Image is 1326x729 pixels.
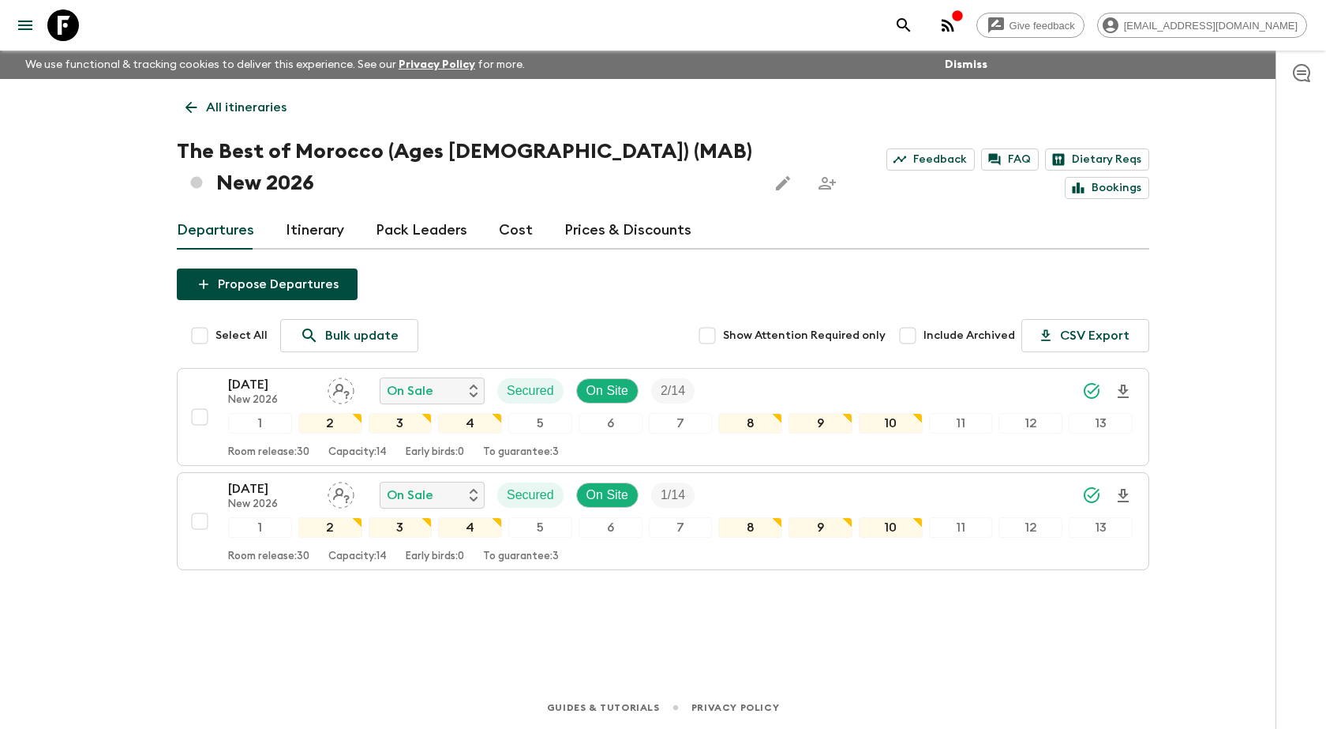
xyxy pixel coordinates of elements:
a: Give feedback [976,13,1084,38]
a: Privacy Policy [691,699,779,716]
div: 7 [649,517,713,538]
a: Privacy Policy [399,59,475,70]
a: Feedback [886,148,975,171]
a: Itinerary [286,212,344,250]
p: [DATE] [228,375,315,394]
div: 6 [579,413,642,434]
button: Edit this itinerary [767,167,799,199]
button: Propose Departures [177,269,358,300]
span: Select All [215,328,268,344]
p: All itineraries [206,98,287,117]
div: Trip Fill [651,378,695,404]
span: Share this itinerary [811,167,843,199]
a: Pack Leaders [376,212,467,250]
div: 11 [929,517,993,538]
p: On Sale [387,486,433,505]
p: 2 / 14 [661,381,685,400]
p: Capacity: 14 [328,446,387,459]
span: Assign pack leader [328,382,354,395]
div: Trip Fill [651,483,695,508]
p: Room release: 30 [228,551,309,563]
div: 2 [298,413,362,434]
a: Bookings [1065,177,1149,199]
p: To guarantee: 3 [483,551,559,563]
p: On Sale [387,381,433,400]
div: On Site [576,378,639,404]
p: Bulk update [325,326,399,345]
div: 4 [438,517,502,538]
p: To guarantee: 3 [483,446,559,459]
p: Early birds: 0 [406,551,464,563]
button: search adventures [888,9,920,41]
p: Capacity: 14 [328,551,387,563]
div: 12 [998,517,1062,538]
p: New 2026 [228,498,315,511]
button: menu [9,9,41,41]
a: Bulk update [280,319,418,352]
a: FAQ [981,148,1039,171]
div: 5 [508,517,572,538]
p: On Site [586,381,628,400]
h1: The Best of Morocco (Ages [DEMOGRAPHIC_DATA]) (MAB) New 2026 [177,136,755,199]
button: Dismiss [941,54,991,76]
div: 9 [788,517,852,538]
button: CSV Export [1021,319,1149,352]
div: 10 [859,517,923,538]
div: 8 [718,517,782,538]
a: Dietary Reqs [1045,148,1149,171]
div: 10 [859,413,923,434]
div: 1 [228,413,292,434]
div: 3 [369,413,433,434]
div: 5 [508,413,572,434]
p: [DATE] [228,479,315,498]
a: Prices & Discounts [564,212,691,250]
svg: Download Onboarding [1114,382,1133,401]
svg: Synced Successfully [1082,381,1101,400]
span: Give feedback [1001,20,1084,32]
svg: Download Onboarding [1114,487,1133,505]
a: Departures [177,212,254,250]
span: Include Archived [923,328,1015,344]
div: [EMAIL_ADDRESS][DOMAIN_NAME] [1097,13,1307,38]
button: [DATE]New 2026Assign pack leaderOn SaleSecuredOn SiteTrip Fill12345678910111213Room release:30Cap... [177,472,1149,570]
div: 7 [649,413,713,434]
div: 4 [438,413,502,434]
div: 6 [579,517,642,538]
div: 8 [718,413,782,434]
span: [EMAIL_ADDRESS][DOMAIN_NAME] [1115,20,1306,32]
svg: Synced Successfully [1082,486,1101,505]
p: On Site [586,486,628,505]
div: Secured [497,378,564,404]
span: Show Attention Required only [723,328,886,344]
p: We use functional & tracking cookies to deliver this experience. See our for more. [19,51,531,79]
div: 9 [788,413,852,434]
span: Assign pack leader [328,487,354,499]
p: Early birds: 0 [406,446,464,459]
a: Guides & Tutorials [547,699,660,716]
p: Secured [507,381,554,400]
div: 11 [929,413,993,434]
div: 12 [998,413,1062,434]
p: 1 / 14 [661,486,685,505]
div: 13 [1069,517,1133,538]
div: Secured [497,483,564,508]
div: 3 [369,517,433,538]
a: Cost [499,212,533,250]
a: All itineraries [177,92,295,123]
button: [DATE]New 2026Assign pack leaderOn SaleSecuredOn SiteTrip Fill12345678910111213Room release:30Cap... [177,368,1149,466]
p: New 2026 [228,394,315,407]
div: 13 [1069,413,1133,434]
div: 2 [298,517,362,538]
div: 1 [228,517,292,538]
div: On Site [576,483,639,508]
p: Secured [507,486,554,505]
p: Room release: 30 [228,446,309,459]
